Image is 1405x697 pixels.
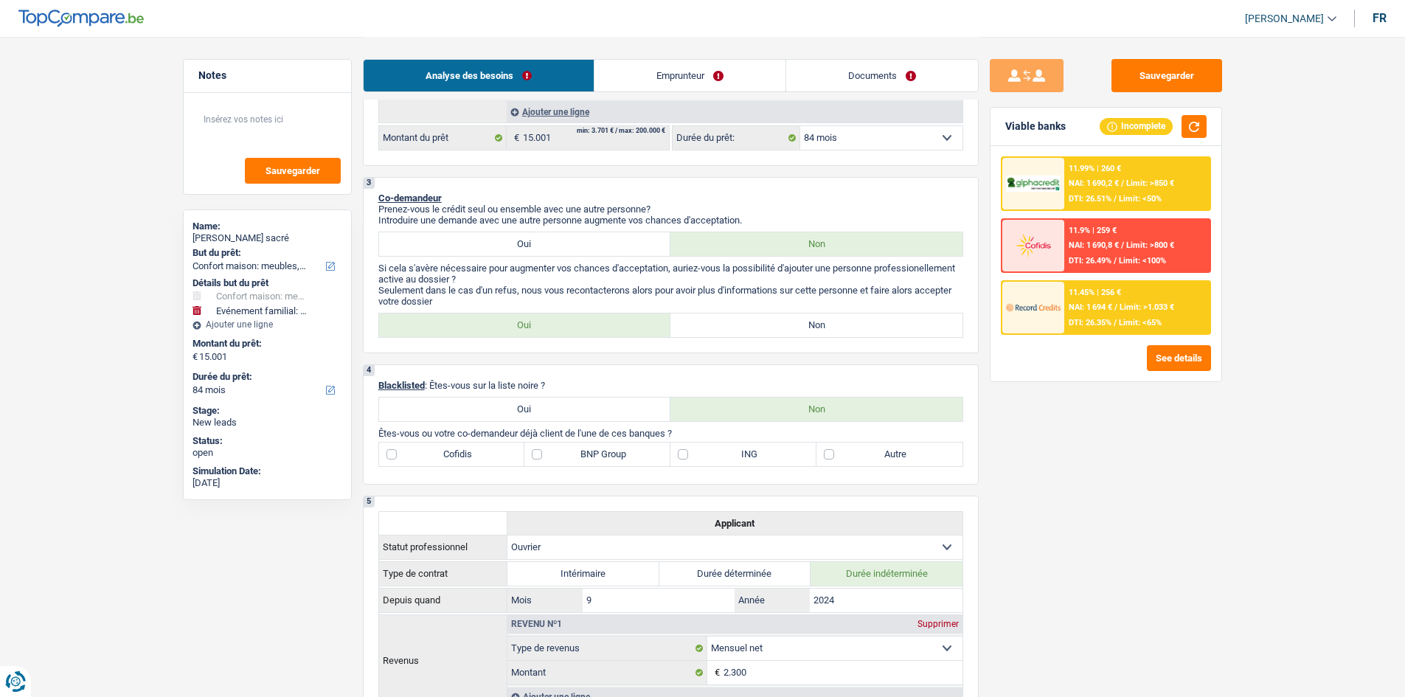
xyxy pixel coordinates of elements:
[364,496,375,507] div: 5
[1100,118,1173,134] div: Incomplete
[1121,178,1124,188] span: /
[1147,345,1211,371] button: See details
[379,443,525,466] label: Cofidis
[583,589,735,612] input: MM
[524,443,670,466] label: BNP Group
[379,126,507,150] label: Montant du prêt
[1069,226,1117,235] div: 11.9% | 259 €
[364,365,375,376] div: 4
[786,60,978,91] a: Documents
[1069,164,1121,173] div: 11.99% | 260 €
[1006,176,1061,193] img: AlphaCredit
[192,477,342,489] div: [DATE]
[192,319,342,330] div: Ajouter une ligne
[192,447,342,459] div: open
[1069,318,1111,327] span: DTI: 26.35%
[1126,178,1174,188] span: Limit: >850 €
[507,620,566,628] div: Revenu nº1
[379,232,671,256] label: Oui
[594,60,785,91] a: Emprunteur
[1119,194,1162,204] span: Limit: <50%
[1245,13,1324,25] span: [PERSON_NAME]
[1069,288,1121,297] div: 11.45% | 256 €
[379,313,671,337] label: Oui
[670,443,816,466] label: ING
[507,511,962,535] th: Applicant
[192,247,339,259] label: But du prêt:
[1119,318,1162,327] span: Limit: <65%
[1114,318,1117,327] span: /
[1373,11,1387,25] div: fr
[670,232,962,256] label: Non
[1069,302,1112,312] span: NAI: 1 694 €
[192,338,339,350] label: Montant du prêt:
[810,589,962,612] input: AAAA
[1114,302,1117,312] span: /
[378,380,425,391] span: Blacklisted
[192,465,342,477] div: Simulation Date:
[1119,256,1166,266] span: Limit: <100%
[1069,194,1111,204] span: DTI: 26.51%
[245,158,341,184] button: Sauvegarder
[378,561,507,586] th: Type de contrat
[378,285,963,307] p: Seulement dans le cas d'un refus, nous vous recontacterons alors pour avoir plus d'informations s...
[1005,120,1066,133] div: Viable banks
[816,443,962,466] label: Autre
[378,535,507,559] th: Statut professionnel
[1069,256,1111,266] span: DTI: 26.49%
[507,562,659,586] label: Intérimaire
[507,589,583,612] label: Mois
[670,398,962,421] label: Non
[1006,232,1061,259] img: Cofidis
[266,166,320,176] span: Sauvegarder
[1126,240,1174,250] span: Limit: >800 €
[18,10,144,27] img: TopCompare Logo
[1069,240,1119,250] span: NAI: 1 690,8 €
[507,101,962,122] div: Ajouter une ligne
[670,313,962,337] label: Non
[378,588,507,612] th: Depuis quand
[378,204,963,215] p: Prenez-vous le crédit seul ou ensemble avec une autre personne?
[192,417,342,429] div: New leads
[1111,59,1222,92] button: Sauvegarder
[192,435,342,447] div: Status:
[198,69,336,82] h5: Notes
[192,351,198,363] span: €
[507,126,523,150] span: €
[192,371,339,383] label: Durée du prêt:
[659,562,811,586] label: Durée déterminée
[507,661,707,684] label: Montant
[379,398,671,421] label: Oui
[378,215,963,226] p: Introduire une demande avec une autre personne augmente vos chances d'acceptation.
[1114,194,1117,204] span: /
[192,405,342,417] div: Stage:
[1121,240,1124,250] span: /
[1233,7,1336,31] a: [PERSON_NAME]
[735,589,810,612] label: Année
[378,428,963,439] p: Êtes-vous ou votre co-demandeur déjà client de l'une de ces banques ?
[1006,294,1061,321] img: Record Credits
[192,232,342,244] div: [PERSON_NAME] sacré
[378,380,963,391] p: : Êtes-vous sur la liste noire ?
[192,277,342,289] div: Détails but du prêt
[364,60,594,91] a: Analyse des besoins
[1069,178,1119,188] span: NAI: 1 690,2 €
[378,193,442,204] span: Co-demandeur
[673,126,800,150] label: Durée du prêt:
[707,661,724,684] span: €
[577,128,665,134] div: min: 3.701 € / max: 200.000 €
[1114,256,1117,266] span: /
[192,221,342,232] div: Name:
[507,637,707,660] label: Type de revenus
[811,562,962,586] label: Durée indéterminée
[364,178,375,189] div: 3
[914,620,962,628] div: Supprimer
[1120,302,1174,312] span: Limit: >1.033 €
[378,263,963,285] p: Si cela s'avère nécessaire pour augmenter vos chances d'acceptation, auriez-vous la possibilité d...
